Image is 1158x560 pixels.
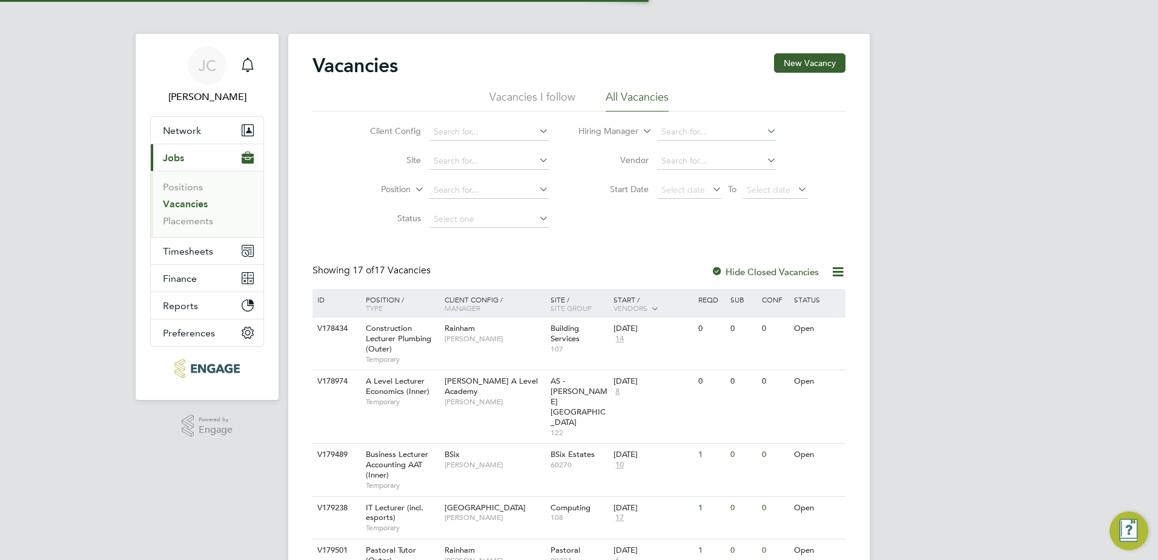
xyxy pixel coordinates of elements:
[313,53,398,78] h2: Vacancies
[551,449,595,459] span: BSix Estates
[727,370,759,393] div: 0
[352,264,374,276] span: 17 of
[366,376,429,396] span: A Level Lecturer Economics (Inner)
[759,444,790,466] div: 0
[614,460,626,470] span: 10
[661,184,705,195] span: Select date
[727,497,759,519] div: 0
[551,428,608,438] span: 122
[313,264,433,277] div: Showing
[551,513,608,522] span: 108
[366,355,438,364] span: Temporary
[606,90,669,112] li: All Vacancies
[357,289,442,318] div: Position /
[759,289,790,310] div: Conf
[199,58,216,73] span: JC
[429,182,549,199] input: Search for...
[199,425,233,435] span: Engage
[569,125,638,138] label: Hiring Manager
[163,273,197,284] span: Finance
[614,324,692,334] div: [DATE]
[151,238,263,264] button: Timesheets
[163,181,203,193] a: Positions
[163,125,201,136] span: Network
[314,318,357,340] div: V178434
[150,46,264,104] a: JC[PERSON_NAME]
[489,90,575,112] li: Vacancies I follow
[759,370,790,393] div: 0
[150,359,264,378] a: Go to home page
[695,318,727,340] div: 0
[351,125,421,136] label: Client Config
[366,502,423,523] span: IT Lecturer (incl. esports)
[163,300,198,312] span: Reports
[341,184,411,196] label: Position
[445,449,460,459] span: BSix
[163,198,208,210] a: Vacancies
[610,289,695,319] div: Start /
[314,444,357,466] div: V179489
[791,370,844,393] div: Open
[429,211,549,228] input: Select one
[163,327,215,339] span: Preferences
[314,370,357,393] div: V178974
[163,215,213,227] a: Placements
[551,376,607,427] span: AS - [PERSON_NAME][GEOGRAPHIC_DATA]
[747,184,790,195] span: Select date
[551,344,608,354] span: 107
[579,184,649,195] label: Start Date
[711,266,819,278] label: Hide Closed Vacancies
[791,289,844,310] div: Status
[759,497,790,519] div: 0
[445,513,544,522] span: [PERSON_NAME]
[366,449,428,480] span: Business Lecturer Accounting AAT (Inner)
[366,397,438,407] span: Temporary
[614,545,692,556] div: [DATE]
[791,318,844,340] div: Open
[551,460,608,470] span: 60270
[150,90,264,104] span: James Carey
[429,153,549,170] input: Search for...
[445,545,475,555] span: Rainham
[445,460,544,470] span: [PERSON_NAME]
[151,292,263,319] button: Reports
[695,444,727,466] div: 1
[657,153,776,170] input: Search for...
[445,334,544,344] span: [PERSON_NAME]
[548,289,611,318] div: Site /
[429,124,549,141] input: Search for...
[352,264,431,276] span: 17 Vacancies
[614,376,692,387] div: [DATE]
[351,213,421,224] label: Status
[727,289,759,310] div: Sub
[695,289,727,310] div: Reqd
[551,303,592,313] span: Site Group
[136,34,279,400] nav: Main navigation
[614,387,621,397] span: 8
[551,545,580,555] span: Pastoral
[445,502,526,513] span: [GEOGRAPHIC_DATA]
[695,497,727,519] div: 1
[579,155,649,165] label: Vendor
[366,523,438,533] span: Temporary
[551,323,580,344] span: Building Services
[445,376,538,396] span: [PERSON_NAME] A Level Academy
[351,155,421,165] label: Site
[163,152,184,164] span: Jobs
[314,497,357,519] div: V179238
[314,289,357,310] div: ID
[151,117,263,144] button: Network
[614,503,692,513] div: [DATE]
[366,481,438,490] span: Temporary
[551,502,591,513] span: Computing
[614,513,626,523] span: 17
[445,303,480,313] span: Manager
[724,181,740,197] span: To
[366,303,383,313] span: Type
[445,397,544,407] span: [PERSON_NAME]
[759,318,790,340] div: 0
[163,245,213,257] span: Timesheets
[182,415,233,438] a: Powered byEngage
[774,53,845,73] button: New Vacancy
[442,289,548,318] div: Client Config /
